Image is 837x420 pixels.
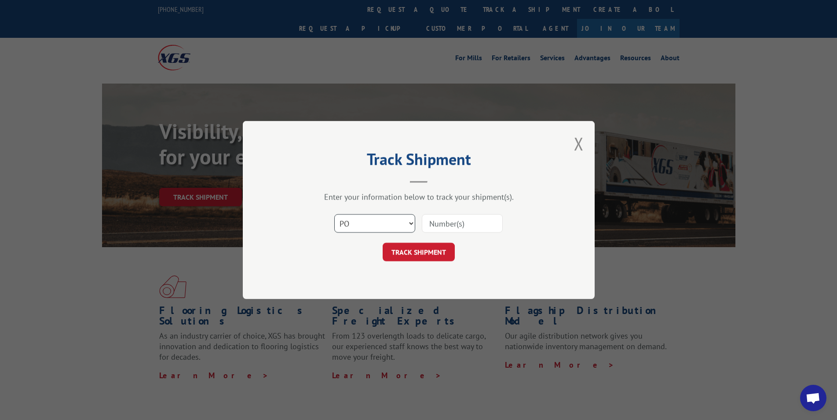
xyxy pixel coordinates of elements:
[287,192,551,202] div: Enter your information below to track your shipment(s).
[800,385,826,411] a: Open chat
[422,214,503,233] input: Number(s)
[383,243,455,261] button: TRACK SHIPMENT
[287,153,551,170] h2: Track Shipment
[574,132,584,155] button: Close modal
